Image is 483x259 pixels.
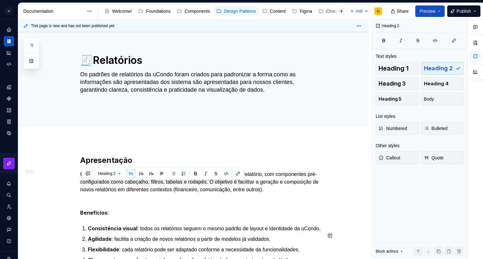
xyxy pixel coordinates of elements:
button: Notifications [4,179,14,189]
p: : cada relatório pode ser adaptado conforme a necessidade da funcionalidades. [88,246,322,254]
button: Publish [447,5,480,17]
button: Callout [376,151,418,164]
div: Content [270,8,286,14]
span: Body [424,96,434,102]
textarea: 🧾Relatórios [79,53,320,68]
span: Heading 2 [98,171,116,176]
a: Storybook stories [4,117,14,127]
button: Body [421,93,464,105]
div: U [377,9,379,14]
span: Heading 5 [379,96,402,102]
button: Share [387,5,413,17]
p: O padrão de relatórios tem como objetivo definir uma estrutura base de relatório, com componentes... [80,171,322,194]
button: Heading 2 [95,169,124,178]
a: Home [4,25,14,35]
div: Welcome! [112,8,132,14]
button: Heading 5 [376,93,418,105]
a: Documentation [4,36,14,46]
h2: Apresentação [80,155,322,165]
a: Invite team [4,202,14,212]
strong: Flexibilidade [88,246,119,253]
a: Design tokens [4,82,14,92]
span: Heading 3 [379,80,406,87]
span: This page is new and has not been published yet. [31,23,115,28]
strong: Benefícios: [80,209,109,216]
span: Callout [379,155,400,161]
div: Design Patterns [224,8,256,14]
button: Bulleted [421,122,464,135]
p: : todos os relatórios seguem o mesmo padrão de layout e identidade da uCondo. [88,225,322,232]
button: Preview [415,5,445,17]
span: Bulleted [424,125,448,132]
a: Components [174,6,212,16]
button: Heading 4 [421,77,464,90]
span: Heading 1 [379,65,409,72]
button: Contact support [4,225,14,235]
a: Content [260,6,288,16]
div: Other styles [376,142,400,149]
strong: Consistência visual [88,225,137,232]
a: Code automation [4,59,14,69]
a: Data sources [4,128,14,138]
div: Components [185,8,210,14]
a: Assets [4,105,14,115]
a: Welcome! [102,6,134,16]
p: : facilita a criação de novos relatórios a partir de modelos já validados. [88,235,322,243]
div: List styles [376,113,395,119]
span: Share [397,8,409,14]
div: Documentation [23,8,84,14]
a: Analytics [4,48,14,58]
span: Add [356,9,363,14]
a: Changelog [316,6,350,16]
span: Heading 4 [424,80,448,87]
a: Settings [4,213,14,223]
strong: Agilidade [88,236,111,242]
a: Foundations [136,6,173,16]
button: Add [348,7,371,16]
div: Block actions [376,247,404,256]
span: Publish [456,8,471,14]
span: Numbered [379,125,407,132]
button: Heading 3 [376,77,418,90]
div: Block actions [376,249,398,254]
div: U [5,7,13,15]
div: Page tree [102,5,347,18]
a: Figma [289,6,315,16]
div: Foundations [146,8,171,14]
button: Search ⌘K [4,190,14,200]
button: Quote [421,151,464,164]
span: Preview [419,8,435,14]
div: Figma [300,8,312,14]
a: Components [4,94,14,104]
div: Text styles [376,53,396,59]
span: Quote [424,155,444,161]
a: Design Patterns [214,6,258,16]
button: U [1,4,17,18]
button: Numbered [376,122,418,135]
textarea: Os padrões de relatórios da uCondo foram criados para padronizar a forma como as informações são ... [79,69,320,110]
button: Heading 1 [376,62,418,75]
